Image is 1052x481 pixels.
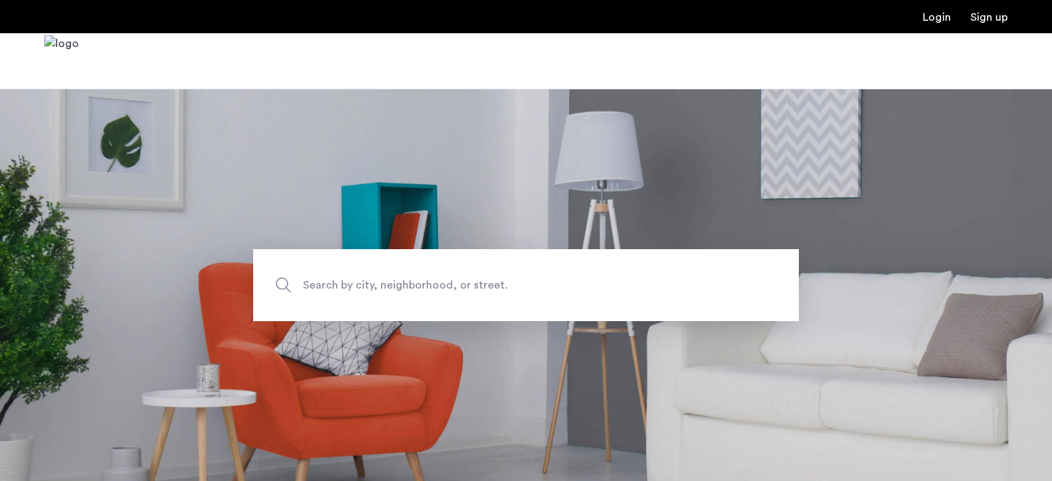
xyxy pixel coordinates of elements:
[44,35,79,87] img: logo
[923,12,951,23] a: Login
[253,249,799,321] input: Apartment Search
[44,35,79,87] a: Cazamio Logo
[970,12,1008,23] a: Registration
[303,275,685,294] span: Search by city, neighborhood, or street.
